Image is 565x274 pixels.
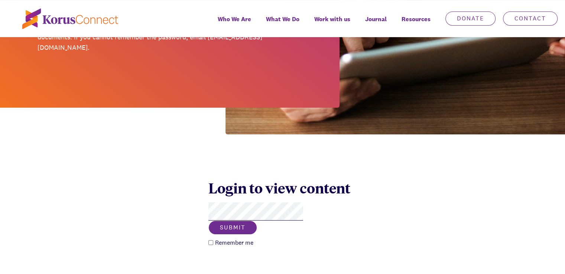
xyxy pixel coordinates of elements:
[314,14,350,25] span: Work with us
[503,12,558,26] a: Contact
[208,221,257,235] button: Submit
[259,10,307,37] a: What We Do
[210,10,259,37] a: Who We Are
[445,12,496,26] a: Donate
[358,10,394,37] a: Journal
[266,14,299,25] span: What We Do
[22,9,118,29] img: korus-connect%2Fc5177985-88d5-491d-9cd7-4a1febad1357_logo.svg
[208,179,357,197] div: Login to view content
[365,14,387,25] span: Journal
[307,10,358,37] a: Work with us
[213,238,253,247] label: Remember me
[218,14,251,25] span: Who We Are
[394,10,438,37] div: Resources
